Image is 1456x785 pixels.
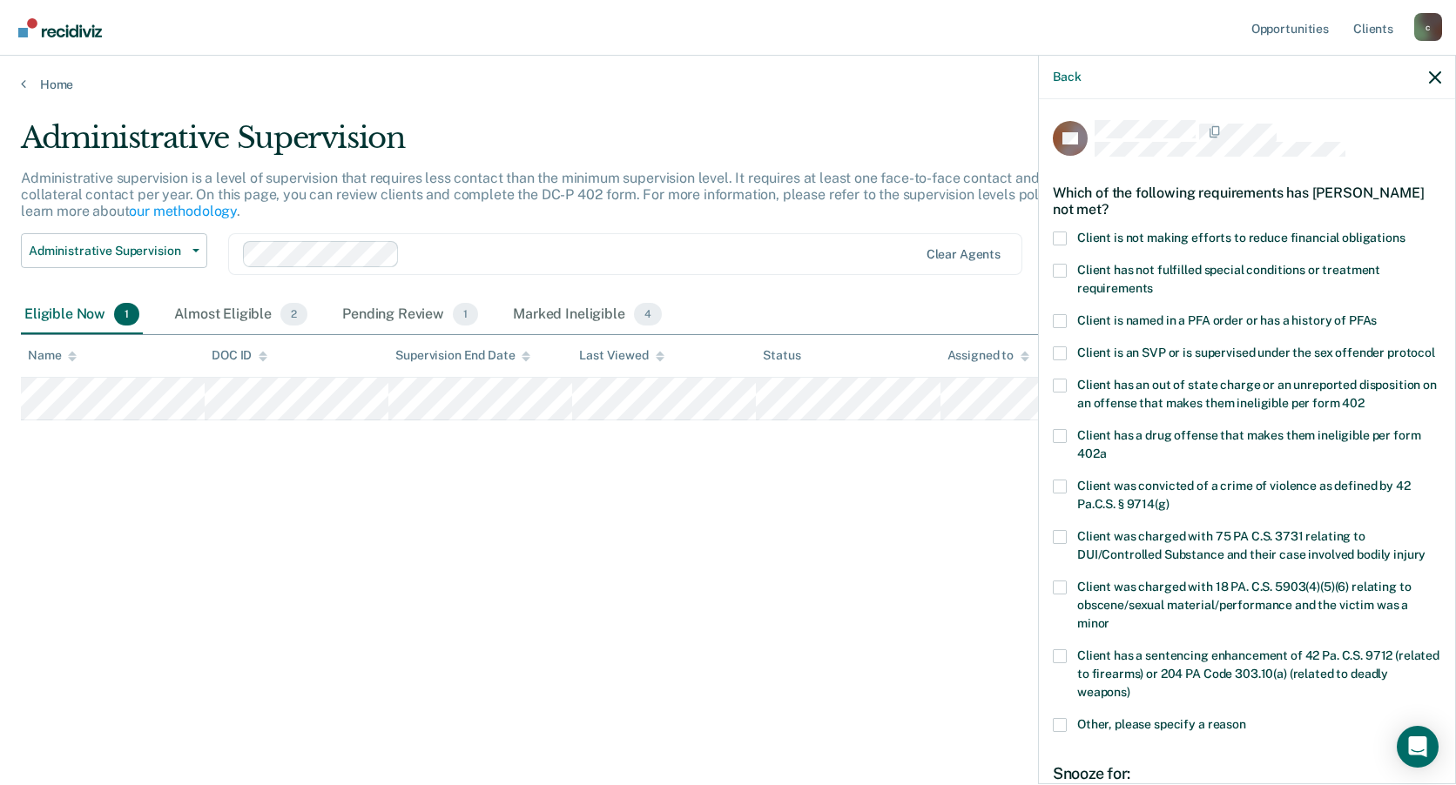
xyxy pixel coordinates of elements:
div: Which of the following requirements has [PERSON_NAME] not met? [1053,171,1441,231]
span: 1 [453,303,478,325]
span: Client is named in a PFA order or has a history of PFAs [1077,313,1377,327]
span: Client has a drug offense that makes them ineligible per form 402a [1077,428,1420,460]
a: Home [21,77,1435,92]
div: Last Viewed [579,348,664,363]
span: Administrative Supervision [29,244,185,258]
span: Client is not making efforts to reduce financial obligations [1077,231,1405,245]
div: c [1414,13,1442,41]
span: 4 [634,303,662,325]
span: Client was charged with 75 PA C.S. 3731 relating to DUI/Controlled Substance and their case invol... [1077,529,1426,561]
span: Client is an SVP or is supervised under the sex offender protocol [1077,346,1435,359]
div: DOC ID [212,348,267,363]
span: Client was convicted of a crime of violence as defined by 42 Pa.C.S. § 9714(g) [1077,479,1411,511]
span: Client was charged with 18 PA. C.S. 5903(4)(5)(6) relating to obscene/sexual material/performance... [1077,580,1411,630]
div: Administrative Supervision [21,120,1113,170]
span: Client has an out of state charge or an unreported disposition on an offense that makes them inel... [1077,378,1437,410]
div: Almost Eligible [171,296,311,334]
div: Marked Ineligible [509,296,665,334]
div: Open Intercom Messenger [1397,726,1439,768]
span: Client has not fulfilled special conditions or treatment requirements [1077,263,1380,295]
button: Back [1053,70,1081,84]
span: 2 [280,303,307,325]
button: Profile dropdown button [1414,13,1442,41]
span: Client has a sentencing enhancement of 42 Pa. C.S. 9712 (related to firearms) or 204 PA Code 303.... [1077,648,1439,699]
div: Pending Review [339,296,482,334]
div: Snooze for: [1053,764,1441,783]
div: Eligible Now [21,296,143,334]
div: Clear agents [927,247,1001,262]
a: our methodology [129,203,237,219]
div: Name [28,348,77,363]
span: 1 [114,303,139,325]
div: Status [763,348,800,363]
span: Other, please specify a reason [1077,717,1246,731]
p: Administrative supervision is a level of supervision that requires less contact than the minimum ... [21,170,1099,219]
div: Assigned to [947,348,1029,363]
div: Supervision End Date [395,348,530,363]
img: Recidiviz [18,18,102,37]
